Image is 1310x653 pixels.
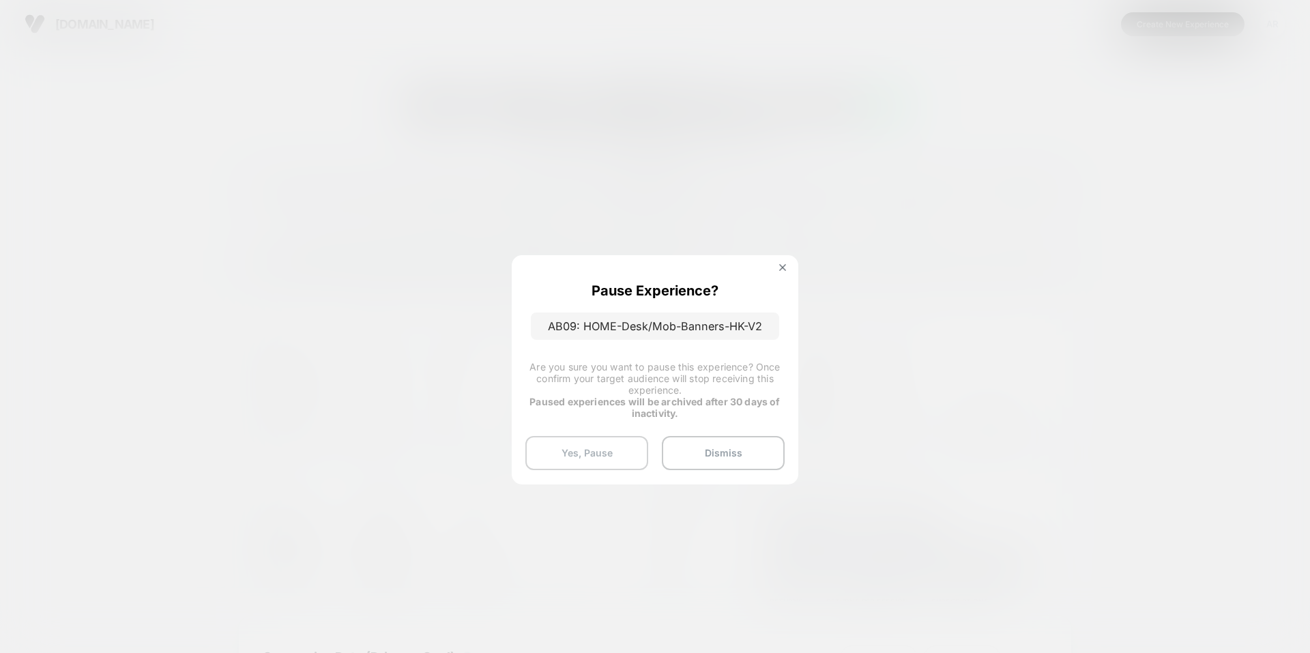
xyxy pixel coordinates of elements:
span: Are you sure you want to pause this experience? Once confirm your target audience will stop recei... [529,361,780,396]
img: close [779,264,786,271]
strong: Paused experiences will be archived after 30 days of inactivity. [529,396,780,419]
button: Yes, Pause [525,436,648,470]
button: Dismiss [662,436,785,470]
p: AB09: HOME-Desk/Mob-Banners-HK-V2 [531,313,779,340]
p: Pause Experience? [592,282,718,299]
